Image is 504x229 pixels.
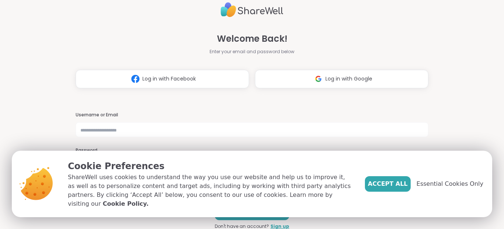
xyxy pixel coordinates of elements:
img: ShareWell Logomark [128,72,142,86]
p: ShareWell uses cookies to understand the way you use our website and help us to improve it, as we... [68,173,353,208]
span: Log in with Google [325,75,372,83]
span: Accept All [368,180,408,188]
span: Log in with Facebook [142,75,196,83]
span: Enter your email and password below [210,48,294,55]
p: Cookie Preferences [68,160,353,173]
span: Essential Cookies Only [417,180,483,188]
button: Log in with Facebook [76,70,249,88]
h3: Username or Email [76,112,428,118]
h3: Password [76,147,428,154]
span: Welcome Back! [217,32,287,45]
button: Accept All [365,176,411,192]
a: Cookie Policy. [103,199,148,208]
img: ShareWell Logomark [311,72,325,86]
button: Log in with Google [255,70,428,88]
